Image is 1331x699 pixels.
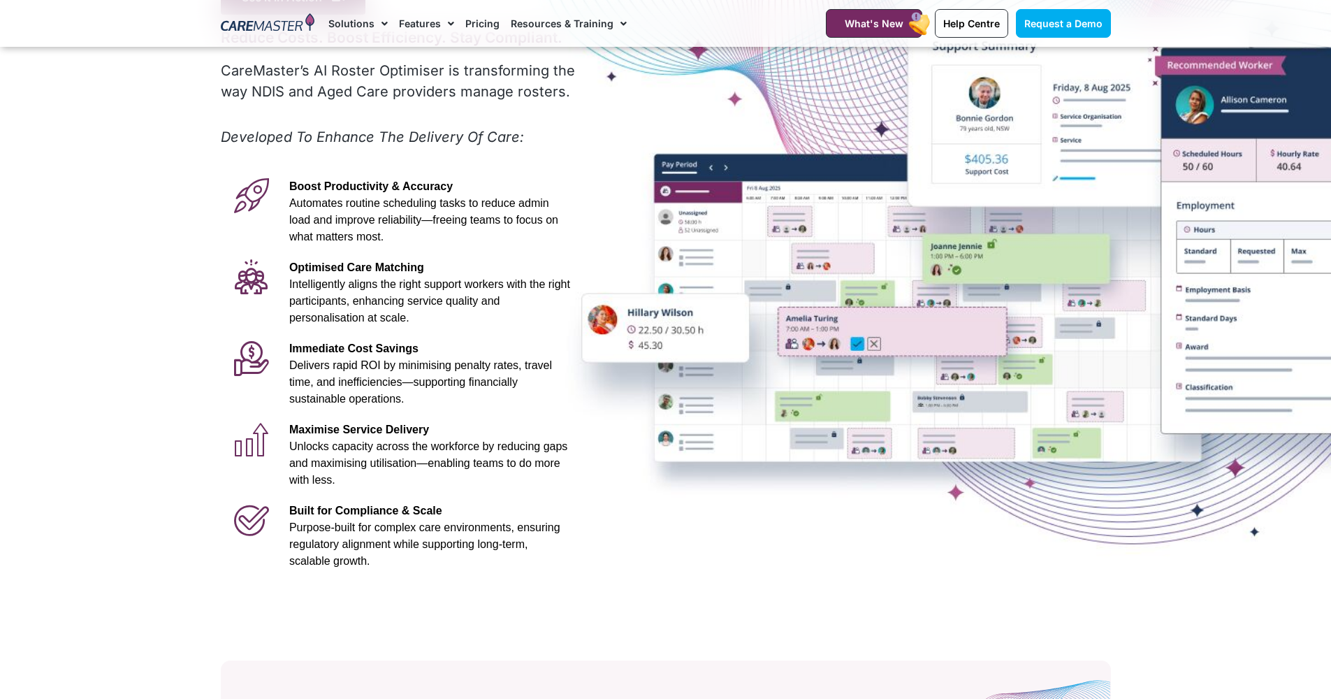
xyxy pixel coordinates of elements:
span: Boost Productivity & Accuracy [289,180,453,192]
span: Unlocks capacity across the workforce by reducing gaps and maximising utilisation—enabling teams ... [289,440,567,486]
p: CareMaster’s AI Roster Optimiser is transforming the way NDIS and Aged Care providers manage rost... [221,60,578,102]
a: What's New [826,9,922,38]
a: Request a Demo [1016,9,1111,38]
img: CareMaster Logo [221,13,315,34]
span: Immediate Cost Savings [289,343,419,354]
span: Built for Compliance & Scale [289,505,442,517]
span: Purpose-built for complex care environments, ensuring regulatory alignment while supporting long-... [289,521,560,567]
span: What's New [845,17,903,29]
span: Intelligently aligns the right support workers with the right participants, enhancing service qua... [289,278,570,324]
span: Optimised Care Matching [289,261,424,273]
span: Help Centre [943,17,1000,29]
span: Maximise Service Delivery [289,424,429,435]
em: Developed To Enhance The Delivery Of Care: [221,129,524,145]
span: Request a Demo [1024,17,1103,29]
a: Help Centre [935,9,1008,38]
span: Automates routine scheduling tasks to reduce admin load and improve reliability—freeing teams to ... [289,197,558,243]
span: Delivers rapid ROI by minimising penalty rates, travel time, and inefficiencies—supporting financ... [289,359,552,405]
